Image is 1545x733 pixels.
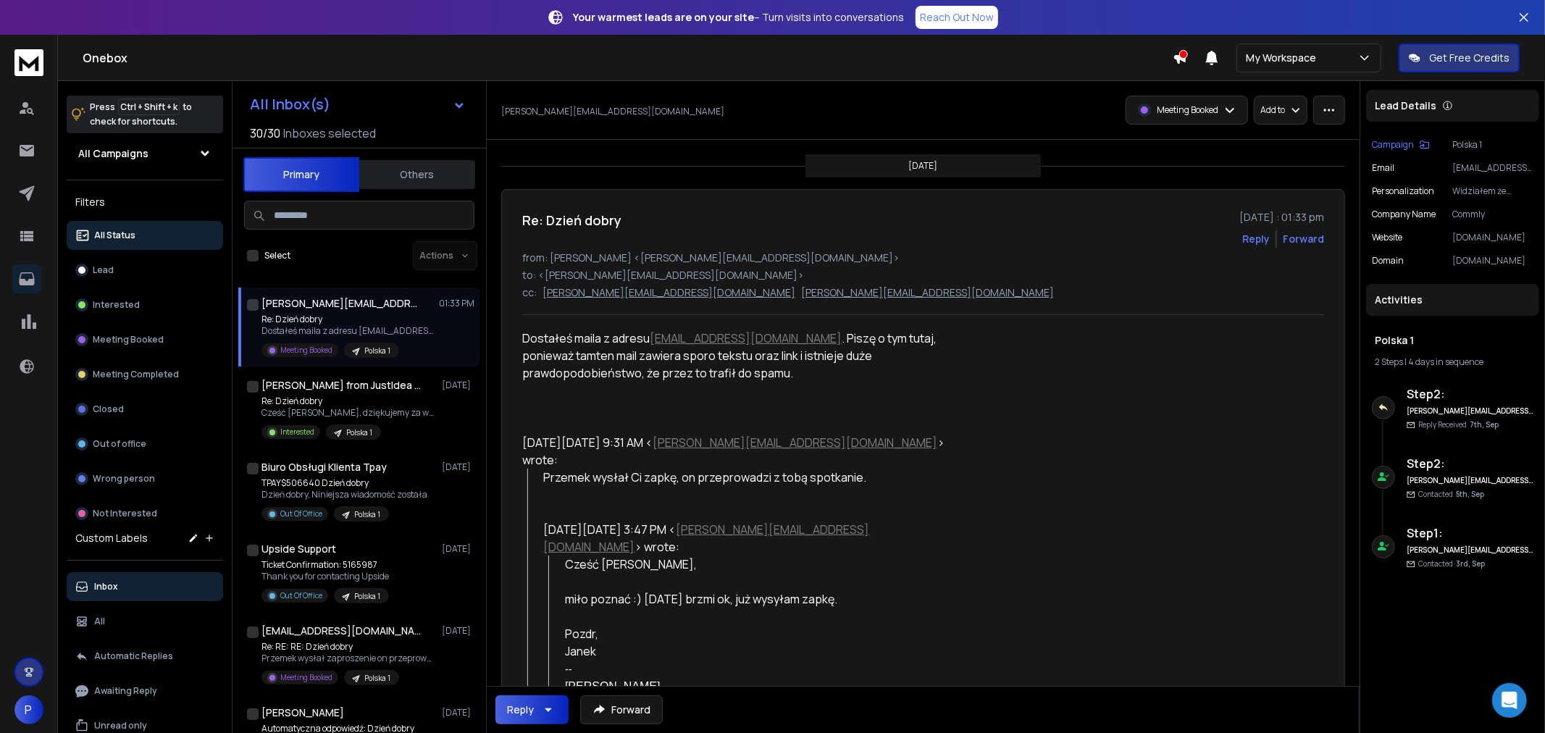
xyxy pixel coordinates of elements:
[565,590,945,608] div: miło poznać :) [DATE] brzmi ok, już wysyłam zapkę.
[495,695,569,724] button: Reply
[364,673,390,684] p: Polska 1
[1470,419,1499,430] span: 7th, Sep
[1372,232,1402,243] p: website
[1283,232,1324,246] div: Forward
[261,489,427,500] p: Dzień dobry, Niniejsza wiadomość została
[501,106,724,117] p: [PERSON_NAME][EMAIL_ADDRESS][DOMAIN_NAME]
[1418,558,1485,569] p: Contacted
[93,264,114,276] p: Lead
[280,427,314,437] p: Interested
[1375,356,1403,368] span: 2 Steps
[94,720,147,732] p: Unread only
[1375,333,1531,348] h1: Polska 1
[1418,489,1484,500] p: Contacted
[283,125,376,142] h3: Inboxes selected
[14,695,43,724] button: P
[90,100,192,129] p: Press to check for shortcuts.
[67,290,223,319] button: Interested
[261,571,389,582] p: Thank you for contacting Upside
[67,430,223,458] button: Out of office
[67,642,223,671] button: Automatic Replies
[1452,139,1533,151] p: Polska 1
[264,250,290,261] label: Select
[1407,475,1533,486] h6: [PERSON_NAME][EMAIL_ADDRESS][DOMAIN_NAME]
[261,395,435,407] p: Re: Dzień dobry
[67,221,223,250] button: All Status
[261,296,421,311] h1: [PERSON_NAME][EMAIL_ADDRESS][DOMAIN_NAME]
[442,543,474,555] p: [DATE]
[522,434,945,469] div: [DATE][DATE] 9:31 AM < > wrote:
[93,508,157,519] p: Not Interested
[442,461,474,473] p: [DATE]
[250,125,280,142] span: 30 / 30
[1407,455,1533,472] h6: Step 2 :
[67,256,223,285] button: Lead
[1372,162,1394,174] p: Email
[94,685,157,697] p: Awaiting Reply
[1407,406,1533,416] h6: [PERSON_NAME][EMAIL_ADDRESS][DOMAIN_NAME]
[1452,162,1533,174] p: [EMAIL_ADDRESS][DOMAIN_NAME]
[1492,683,1527,718] div: Open Intercom Messenger
[94,581,118,592] p: Inbox
[250,97,330,112] h1: All Inbox(s)
[1372,255,1404,267] p: domain
[93,473,155,485] p: Wrong person
[544,521,946,556] div: [DATE][DATE] 3:47 PM < > wrote:
[439,298,474,309] p: 01:33 PM
[261,705,344,720] h1: [PERSON_NAME]
[507,703,534,717] div: Reply
[1246,51,1322,65] p: My Workspace
[580,695,663,724] button: Forward
[93,438,146,450] p: Out of office
[93,369,179,380] p: Meeting Completed
[93,334,164,345] p: Meeting Booked
[1407,385,1533,403] h6: Step 2 :
[67,499,223,528] button: Not Interested
[346,427,372,438] p: Polska 1
[261,641,435,653] p: Re: RE: RE: Dzień dobry
[280,345,332,356] p: Meeting Booked
[522,251,1324,265] p: from: [PERSON_NAME] <[PERSON_NAME][EMAIL_ADDRESS][DOMAIN_NAME]>
[243,157,359,192] button: Primary
[1452,255,1533,267] p: [DOMAIN_NAME]
[94,650,173,662] p: Automatic Replies
[801,285,1054,300] p: [PERSON_NAME][EMAIL_ADDRESS][DOMAIN_NAME]
[67,464,223,493] button: Wrong person
[1399,43,1520,72] button: Get Free Credits
[653,435,937,451] a: [PERSON_NAME][EMAIL_ADDRESS][DOMAIN_NAME]
[67,360,223,389] button: Meeting Completed
[67,192,223,212] h3: Filters
[442,380,474,391] p: [DATE]
[67,607,223,636] button: All
[261,325,435,337] p: Dostałeś maila z adresu [EMAIL_ADDRESS][DOMAIN_NAME]
[261,559,389,571] p: Ticket Confirmation: 5165987
[442,625,474,637] p: [DATE]
[1429,51,1510,65] p: Get Free Credits
[261,542,336,556] h1: Upside Support
[1407,524,1533,542] h6: Step 1 :
[1375,99,1436,113] p: Lead Details
[522,210,621,230] h1: Re: Dzień dobry
[280,672,332,683] p: Meeting Booked
[75,531,148,545] h3: Custom Labels
[1407,545,1533,556] h6: [PERSON_NAME][EMAIL_ADDRESS][DOMAIN_NAME]
[1375,356,1531,368] div: |
[544,522,870,555] a: [PERSON_NAME][EMAIL_ADDRESS][DOMAIN_NAME]
[522,268,1324,282] p: to: <[PERSON_NAME][EMAIL_ADDRESS][DOMAIN_NAME]>
[261,460,387,474] h1: Biuro Obsługi Klienta Tpay
[359,159,475,190] button: Others
[544,469,946,486] div: Przemek wysłał Ci zapkę, on przeprowadzi z tobą spotkanie.
[94,230,135,241] p: All Status
[1372,139,1414,151] p: Campaign
[354,591,380,602] p: Polska 1
[261,624,421,638] h1: [EMAIL_ADDRESS][DOMAIN_NAME]
[280,590,322,601] p: Out Of Office
[261,378,421,393] h1: [PERSON_NAME] from JustIdea Agency
[565,663,572,675] span: --
[522,330,945,382] div: Dostałeś maila z adresu . Piszę o tym tutaj, ponieważ tamten mail zawiera sporo tekstu oraz link ...
[261,653,435,664] p: Przemek wysłał zaproszenie on przeprowadzi
[1157,104,1218,116] p: Meeting Booked
[1242,232,1270,246] button: Reply
[543,285,795,300] p: [PERSON_NAME][EMAIL_ADDRESS][DOMAIN_NAME]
